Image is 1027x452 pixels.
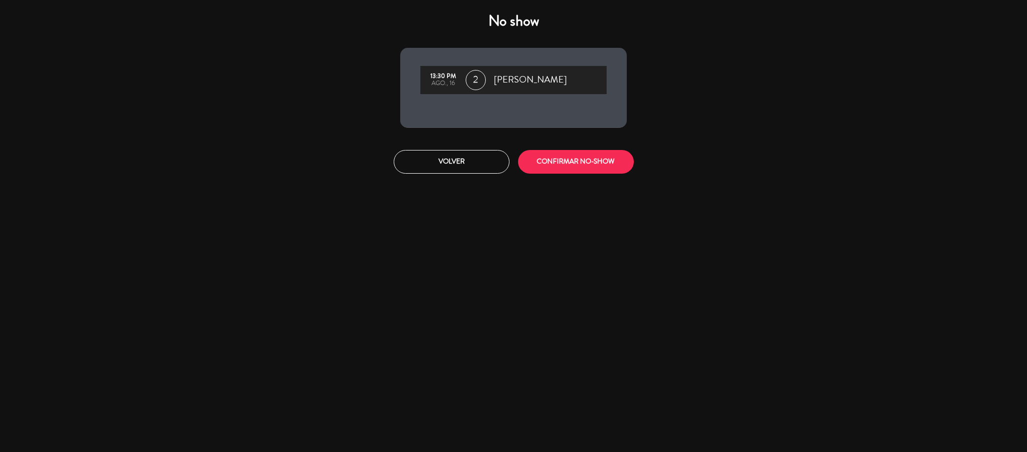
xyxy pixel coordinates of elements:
h4: No show [400,12,627,30]
button: CONFIRMAR NO-SHOW [518,150,634,174]
div: 13:30 PM [425,73,461,80]
span: 2 [466,70,486,90]
div: ago., 16 [425,80,461,87]
span: [PERSON_NAME] [494,72,567,88]
button: Volver [394,150,509,174]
